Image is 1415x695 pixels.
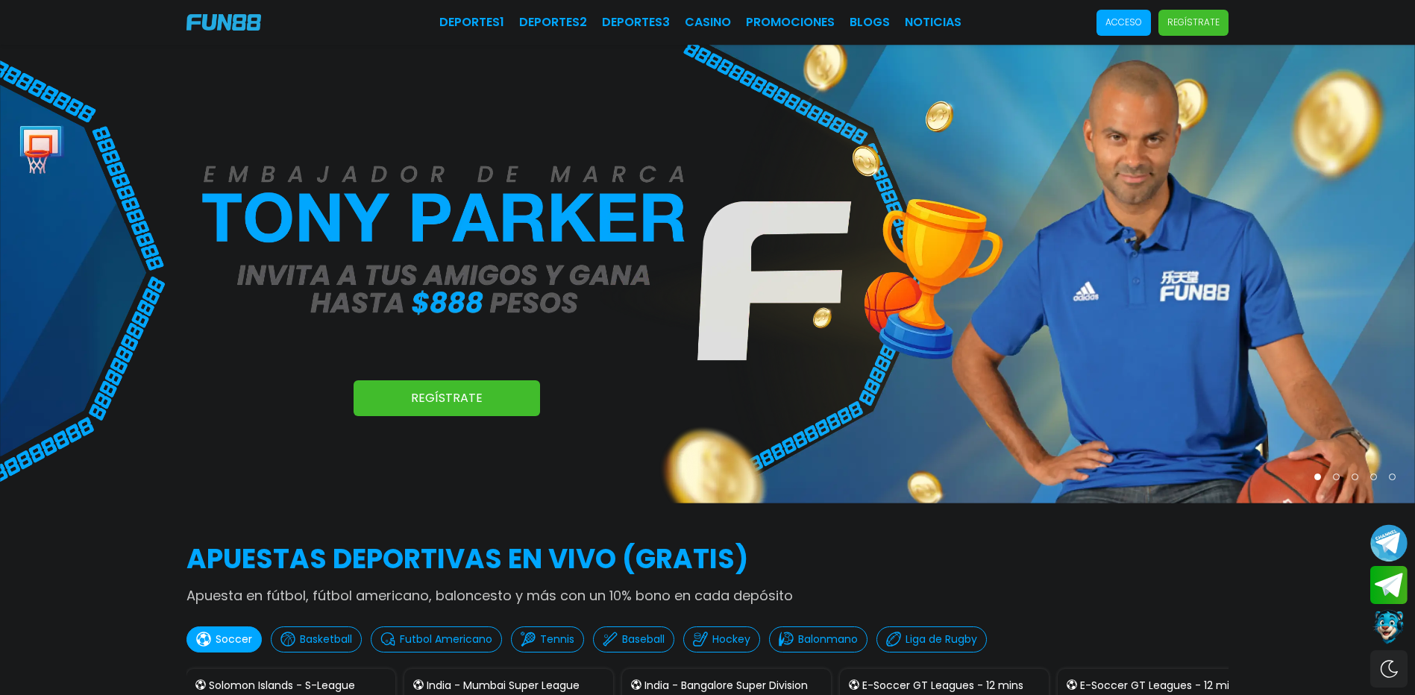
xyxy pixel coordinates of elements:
a: NOTICIAS [905,13,961,31]
a: CASINO [685,13,731,31]
button: Tennis [511,626,584,652]
p: India - Bangalore Super Division [644,678,808,694]
p: E-Soccer GT Leagues - 12 mins [1080,678,1241,694]
button: Soccer [186,626,262,652]
p: Apuesta en fútbol, fútbol americano, baloncesto y más con un 10% bono en cada depósito [186,585,1229,606]
p: Acceso [1105,16,1142,29]
a: Regístrate [354,380,540,416]
a: BLOGS [850,13,890,31]
p: India - Mumbai Super League [427,678,580,694]
button: Baseball [593,626,674,652]
p: Balonmano [798,632,858,647]
a: Deportes1 [439,13,504,31]
img: Company Logo [186,14,261,31]
button: Liga de Rugby [876,626,987,652]
p: Hockey [712,632,750,647]
p: Futbol Americano [400,632,492,647]
p: Regístrate [1167,16,1220,29]
button: Hockey [683,626,760,652]
p: E-Soccer GT Leagues - 12 mins [862,678,1023,694]
a: Promociones [746,13,835,31]
p: Tennis [540,632,574,647]
p: Basketball [300,632,352,647]
a: Deportes2 [519,13,587,31]
button: Contact customer service [1370,608,1408,647]
p: Soccer [216,632,252,647]
p: Liga de Rugby [906,632,977,647]
div: Switch theme [1370,650,1408,688]
button: Basketball [271,626,362,652]
p: Solomon Islands - S-League [209,678,355,694]
a: Deportes3 [602,13,670,31]
button: Join telegram channel [1370,523,1408,562]
button: Balonmano [769,626,867,652]
button: Join telegram [1370,566,1408,605]
p: Baseball [622,632,665,647]
h2: APUESTAS DEPORTIVAS EN VIVO (gratis) [186,539,1229,579]
button: Futbol Americano [371,626,502,652]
